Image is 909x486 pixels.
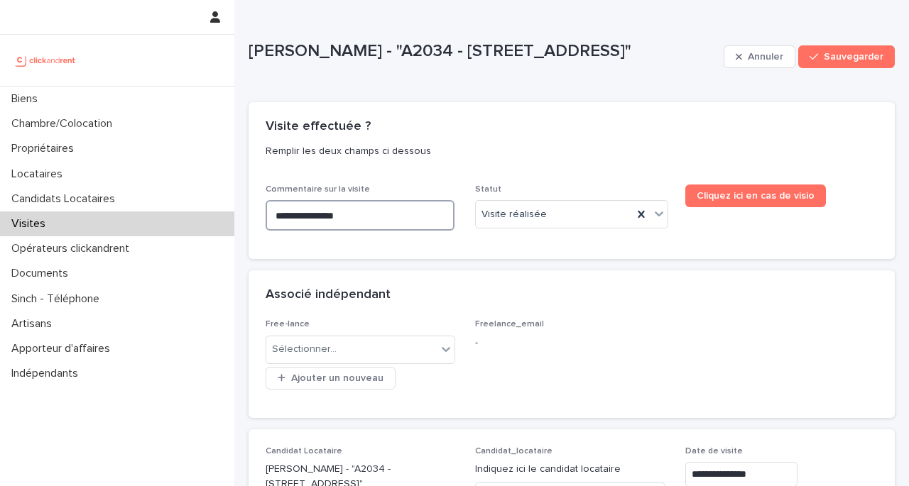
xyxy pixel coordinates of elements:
[685,184,826,207] a: Cliquez ici en cas de visio
[11,243,129,254] font: Opérateurs clickandrent
[748,52,783,62] font: Annuler
[798,45,895,68] button: Sauvegarder
[824,52,883,62] font: Sauvegarder
[475,320,544,328] font: Freelance_email
[697,191,815,201] font: Cliquez ici en cas de visio
[685,447,743,455] font: Date de visite
[475,464,621,474] font: Indiquez ici le candidat locataire
[11,46,80,74] img: UCB0brd3T0yccxBKYDjQ
[266,146,431,156] font: Remplir les deux champs ci dessous
[266,120,371,133] font: Visite effectuée ?
[272,344,337,354] font: Sélectionner...
[11,368,78,379] font: Indépendants
[266,185,370,194] font: Commentaire sur la visite
[11,93,38,104] font: Biens
[291,373,383,383] font: Ajouter un nouveau
[11,193,115,204] font: Candidats Locataires
[11,168,62,180] font: Locataires
[475,447,553,455] font: Candidat_locataire
[266,288,391,301] font: Associé indépendant
[11,218,45,229] font: Visites
[266,367,396,390] button: Ajouter un nouveau
[481,209,547,219] font: Visite réalisée
[475,338,478,348] font: -
[11,343,110,354] font: Apporteur d'affaires
[11,143,74,154] font: Propriétaires
[249,43,631,60] font: [PERSON_NAME] - "A2034 - [STREET_ADDRESS]"
[11,118,112,129] font: Chambre/Colocation
[11,293,99,304] font: Sinch - Téléphone
[266,320,310,328] font: Free-lance
[266,447,342,455] font: Candidat Locataire
[724,45,795,68] button: Annuler
[11,318,52,329] font: Artisans
[475,185,501,194] font: Statut
[11,267,68,279] font: Documents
